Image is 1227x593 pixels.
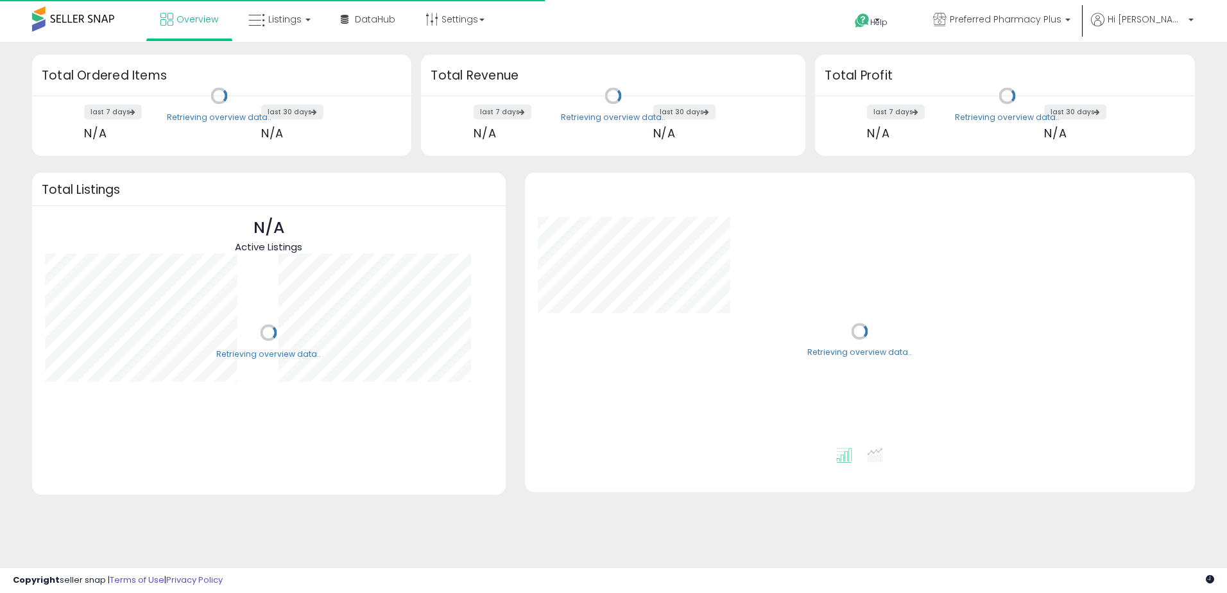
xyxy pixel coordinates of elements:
i: Get Help [854,13,870,29]
strong: Copyright [13,574,60,586]
div: Retrieving overview data.. [955,112,1060,123]
div: Retrieving overview data.. [561,112,665,123]
a: Terms of Use [110,574,164,586]
div: Retrieving overview data.. [167,112,271,123]
span: Hi [PERSON_NAME] [1108,13,1185,26]
a: Privacy Policy [166,574,223,586]
span: DataHub [355,13,395,26]
div: Retrieving overview data.. [807,347,912,359]
span: Help [870,17,888,28]
a: Hi [PERSON_NAME] [1091,13,1194,42]
span: Preferred Pharmacy Plus [950,13,1061,26]
span: Listings [268,13,302,26]
div: Retrieving overview data.. [216,348,321,360]
span: Overview [176,13,218,26]
a: Help [845,3,913,42]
